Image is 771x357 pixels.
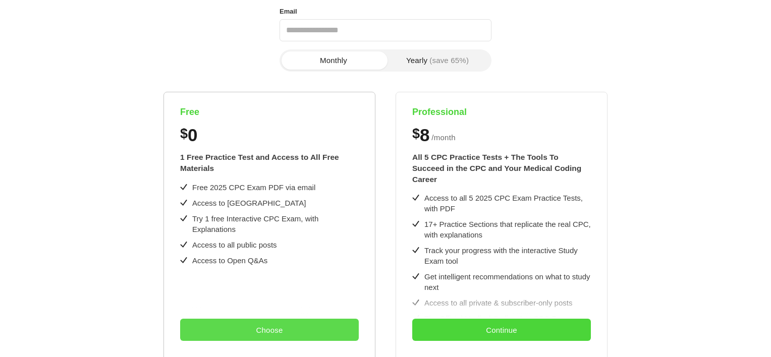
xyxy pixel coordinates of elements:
button: Choose [180,319,359,341]
div: Access to all 5 2025 CPC Exam Practice Tests, with PDF [424,193,591,214]
div: Track your progress with the interactive Study Exam tool [424,245,591,266]
div: Try 1 free Interactive CPC Exam, with Explanations [192,213,359,234]
div: Access to Open Q&As [192,255,267,266]
button: Yearly(save 65%) [386,51,489,70]
h4: Professional [412,106,591,118]
div: 1 Free Practice Test and Access to All Free Materials [180,152,359,173]
div: Get intelligent recommendations on what to study next [424,271,591,292]
h4: Free [180,106,359,118]
div: All 5 CPC Practice Tests + The Tools To Succeed in the CPC and Your Medical Coding Career [412,152,591,185]
div: Access to [GEOGRAPHIC_DATA] [192,198,306,208]
input: Email [280,19,491,41]
span: (save 65%) [429,56,469,64]
span: $ [180,126,188,142]
div: Access to all public posts [192,240,277,250]
span: 0 [188,126,197,144]
div: 17+ Practice Sections that replicate the real CPC, with explanations [424,219,591,240]
span: / month [431,132,456,144]
span: 8 [420,126,429,144]
button: Continue [412,319,591,341]
label: Email [280,5,297,18]
button: Monthly [282,51,386,70]
div: Free 2025 CPC Exam PDF via email [192,182,315,193]
span: $ [412,126,420,142]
